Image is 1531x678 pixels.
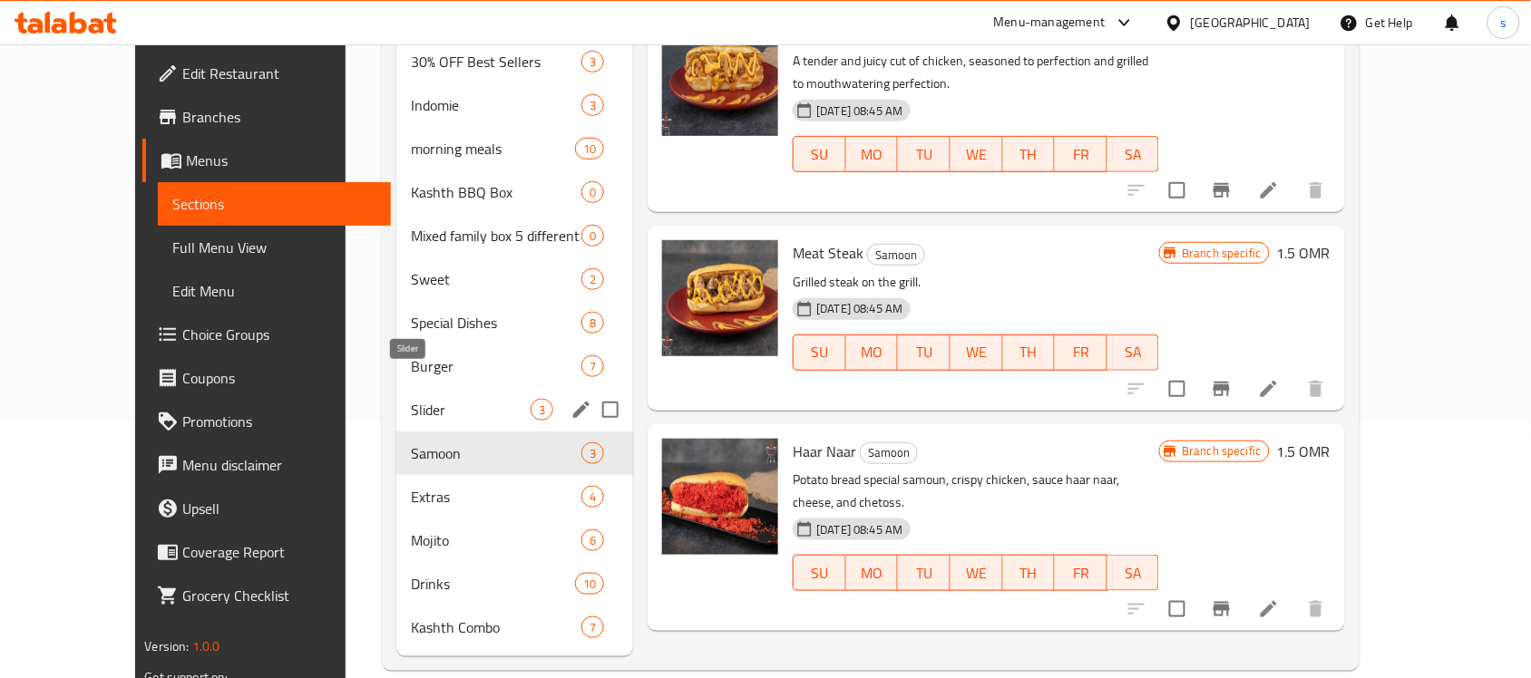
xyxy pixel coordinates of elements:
[581,529,604,551] div: items
[411,138,575,160] span: morning meals
[182,63,376,84] span: Edit Restaurant
[396,127,633,170] div: morning meals10
[575,573,604,595] div: items
[1003,136,1056,172] button: TH
[853,141,892,168] span: MO
[853,560,892,586] span: MO
[1191,13,1311,33] div: [GEOGRAPHIC_DATA]
[396,33,633,656] nav: Menu sections
[581,355,604,377] div: items
[396,344,633,388] div: Burger7
[142,487,391,530] a: Upsell
[905,141,943,168] span: TU
[142,52,391,95] a: Edit Restaurant
[1055,136,1107,172] button: FR
[1115,560,1153,586] span: SA
[411,486,581,508] span: Extras
[868,245,924,266] span: Samoon
[1500,13,1507,33] span: s
[158,182,391,226] a: Sections
[860,442,918,464] div: Samoon
[582,489,603,506] span: 4
[411,442,581,464] span: Samoon
[951,334,1003,371] button: WE
[411,268,581,290] span: Sweet
[182,324,376,345] span: Choice Groups
[531,402,552,419] span: 3
[1200,587,1243,631] button: Branch-specific-item
[1277,240,1331,266] h6: 1.5 OMR
[411,529,581,551] span: Mojito
[411,312,581,334] span: Special Dishes
[1010,560,1048,586] span: TH
[1055,555,1107,591] button: FR
[396,475,633,518] div: Extras4
[575,138,604,160] div: items
[396,83,633,127] div: Indomie3
[958,141,996,168] span: WE
[576,140,603,158] span: 10
[158,269,391,313] a: Edit Menu
[581,312,604,334] div: items
[396,518,633,562] div: Mojito6
[182,367,376,389] span: Coupons
[958,560,996,586] span: WE
[846,136,899,172] button: MO
[662,20,778,136] img: Chicken Steak
[1115,339,1153,365] span: SA
[182,454,376,476] span: Menu disclaimer
[801,141,839,168] span: SU
[582,445,603,462] span: 3
[801,560,839,586] span: SU
[411,355,581,377] span: Burger
[142,400,391,443] a: Promotions
[809,521,910,538] span: [DATE] 08:45 AM
[581,94,604,116] div: items
[1055,334,1107,371] button: FR
[582,184,603,201] span: 0
[793,334,846,371] button: SU
[1294,587,1338,631] button: delete
[1062,141,1100,168] span: FR
[898,136,951,172] button: TU
[793,469,1159,514] p: Potato bread special samoun, crispy chicken, sauce haar naar, cheese, and chetoss.
[582,53,603,71] span: 3
[396,40,633,83] div: 30% OFF Best Sellers3
[582,532,603,549] span: 6
[793,438,856,465] span: Haar Naar
[411,616,581,638] span: Kashth Combo
[801,339,839,365] span: SU
[662,439,778,555] img: Haar Naar
[905,339,943,365] span: TU
[582,619,603,636] span: 7
[582,358,603,375] span: 7
[793,136,846,172] button: SU
[158,226,391,269] a: Full Menu View
[898,555,951,591] button: TU
[142,313,391,356] a: Choice Groups
[182,106,376,128] span: Branches
[192,634,220,658] span: 1.0.0
[142,356,391,400] a: Coupons
[186,150,376,171] span: Menus
[411,573,575,595] span: Drinks
[1294,367,1338,411] button: delete
[1010,141,1048,168] span: TH
[142,95,391,139] a: Branches
[582,271,603,288] span: 2
[396,170,633,214] div: Kashth BBQ Box0
[411,51,581,73] span: 30% OFF Best Sellers
[411,225,581,247] span: Mixed family box 5 different items
[1158,370,1196,408] span: Select to update
[898,334,951,371] button: TU
[411,181,581,203] span: Kashth BBQ Box
[182,498,376,519] span: Upsell
[581,181,604,203] div: items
